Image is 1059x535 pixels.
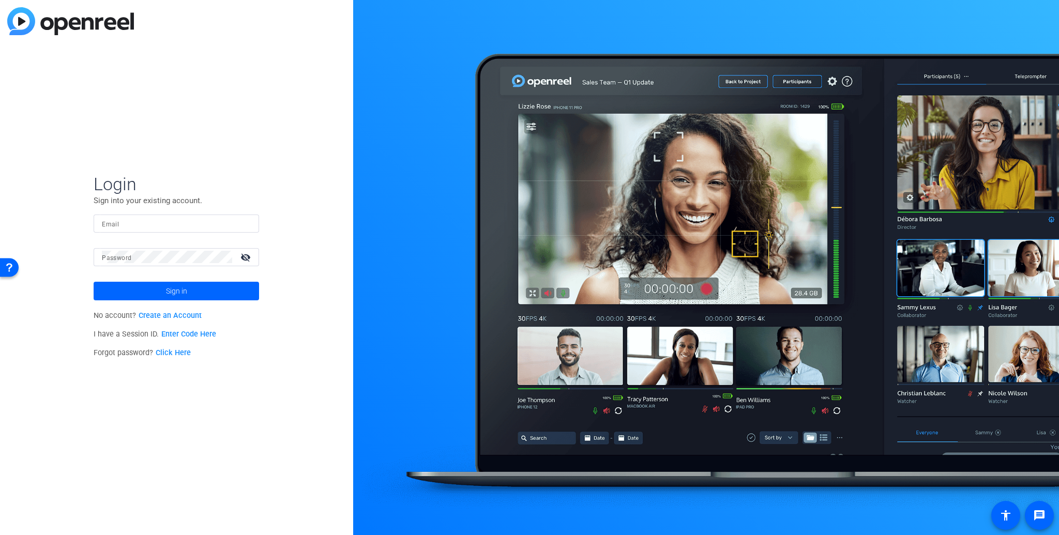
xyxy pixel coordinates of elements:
[102,254,131,262] mat-label: Password
[94,330,216,339] span: I have a Session ID.
[1000,509,1012,522] mat-icon: accessibility
[94,348,191,357] span: Forgot password?
[94,282,259,300] button: Sign in
[7,7,134,35] img: blue-gradient.svg
[94,195,259,206] p: Sign into your existing account.
[139,311,202,320] a: Create an Account
[102,217,251,230] input: Enter Email Address
[102,221,119,228] mat-label: Email
[1033,509,1046,522] mat-icon: message
[156,348,191,357] a: Click Here
[161,330,216,339] a: Enter Code Here
[234,250,259,265] mat-icon: visibility_off
[166,278,187,304] span: Sign in
[94,173,259,195] span: Login
[94,311,202,320] span: No account?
